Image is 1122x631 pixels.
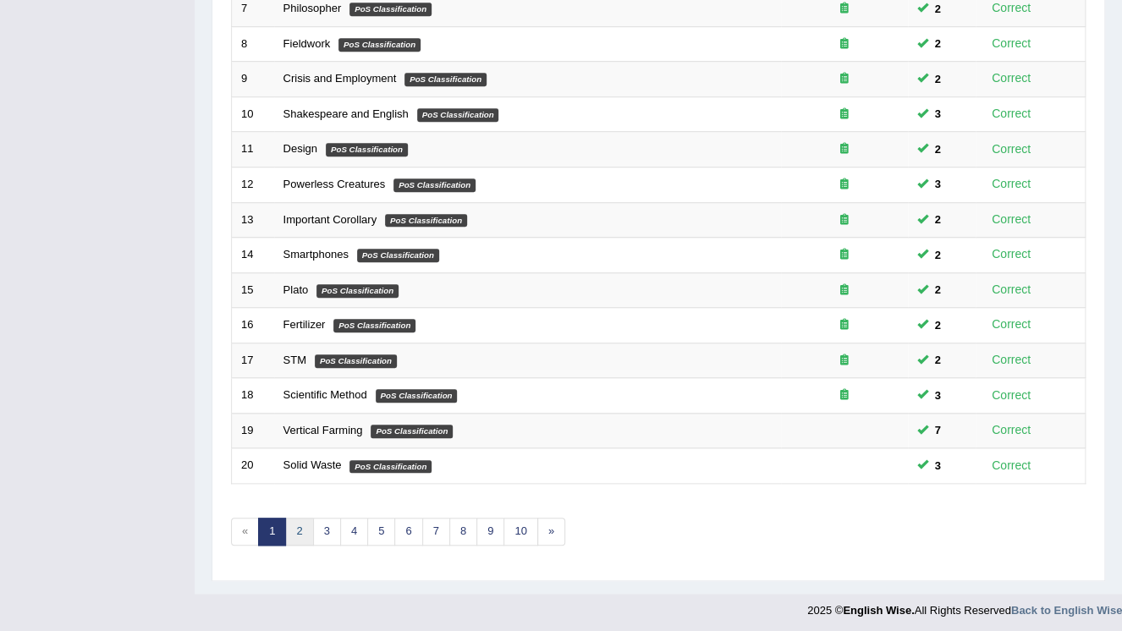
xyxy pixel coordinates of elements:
[232,238,274,273] td: 14
[537,518,565,546] a: »
[928,246,948,264] span: You can still take this question
[985,315,1038,334] div: Correct
[503,518,537,546] a: 10
[371,425,453,438] em: PoS Classification
[790,36,899,52] div: Exam occurring question
[928,316,948,334] span: You can still take this question
[790,387,899,403] div: Exam occurring question
[283,2,342,14] a: Philosopher
[232,132,274,167] td: 11
[333,319,415,332] em: PoS Classification
[283,72,397,85] a: Crisis and Employment
[315,354,397,368] em: PoS Classification
[928,457,948,475] span: You can still take this question
[985,140,1038,159] div: Correct
[313,518,341,546] a: 3
[232,167,274,202] td: 12
[232,448,274,484] td: 20
[790,1,899,17] div: Exam occurring question
[790,247,899,263] div: Exam occurring question
[449,518,477,546] a: 8
[985,104,1038,123] div: Correct
[283,213,377,226] a: Important Corollary
[232,202,274,238] td: 13
[376,389,458,403] em: PoS Classification
[338,38,421,52] em: PoS Classification
[232,308,274,343] td: 16
[985,34,1038,53] div: Correct
[1011,604,1122,617] a: Back to English Wise
[326,143,408,156] em: PoS Classification
[283,37,331,50] a: Fieldwork
[357,249,439,262] em: PoS Classification
[422,518,450,546] a: 7
[985,174,1038,194] div: Correct
[349,460,432,474] em: PoS Classification
[393,178,476,192] em: PoS Classification
[283,424,363,436] a: Vertical Farming
[985,210,1038,229] div: Correct
[790,212,899,228] div: Exam occurring question
[790,71,899,87] div: Exam occurring question
[283,178,386,190] a: Powerless Creatures
[316,284,399,298] em: PoS Classification
[928,421,948,439] span: You can still take this question
[985,456,1038,475] div: Correct
[232,62,274,97] td: 9
[843,604,914,617] strong: English Wise.
[283,354,306,366] a: STM
[985,350,1038,370] div: Correct
[283,248,349,261] a: Smartphones
[790,177,899,193] div: Exam occurring question
[283,318,326,331] a: Fertilizer
[394,518,422,546] a: 6
[985,280,1038,299] div: Correct
[340,518,368,546] a: 4
[928,140,948,158] span: You can still take this question
[790,283,899,299] div: Exam occurring question
[232,413,274,448] td: 19
[367,518,395,546] a: 5
[385,214,467,228] em: PoS Classification
[232,26,274,62] td: 8
[790,141,899,157] div: Exam occurring question
[283,107,409,120] a: Shakespeare and English
[258,518,286,546] a: 1
[285,518,313,546] a: 2
[349,3,432,16] em: PoS Classification
[928,351,948,369] span: You can still take this question
[985,420,1038,440] div: Correct
[283,388,367,401] a: Scientific Method
[928,211,948,228] span: You can still take this question
[283,142,317,155] a: Design
[985,69,1038,88] div: Correct
[928,70,948,88] span: You can still take this question
[283,283,309,296] a: Plato
[985,386,1038,405] div: Correct
[928,175,948,193] span: You can still take this question
[232,96,274,132] td: 10
[231,518,259,546] span: «
[232,343,274,378] td: 17
[790,353,899,369] div: Exam occurring question
[928,387,948,404] span: You can still take this question
[417,108,499,122] em: PoS Classification
[790,107,899,123] div: Exam occurring question
[985,244,1038,264] div: Correct
[476,518,504,546] a: 9
[928,281,948,299] span: You can still take this question
[790,317,899,333] div: Exam occurring question
[928,105,948,123] span: You can still take this question
[928,35,948,52] span: You can still take this question
[807,594,1122,618] div: 2025 © All Rights Reserved
[232,378,274,414] td: 18
[283,458,342,471] a: Solid Waste
[232,272,274,308] td: 15
[404,73,487,86] em: PoS Classification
